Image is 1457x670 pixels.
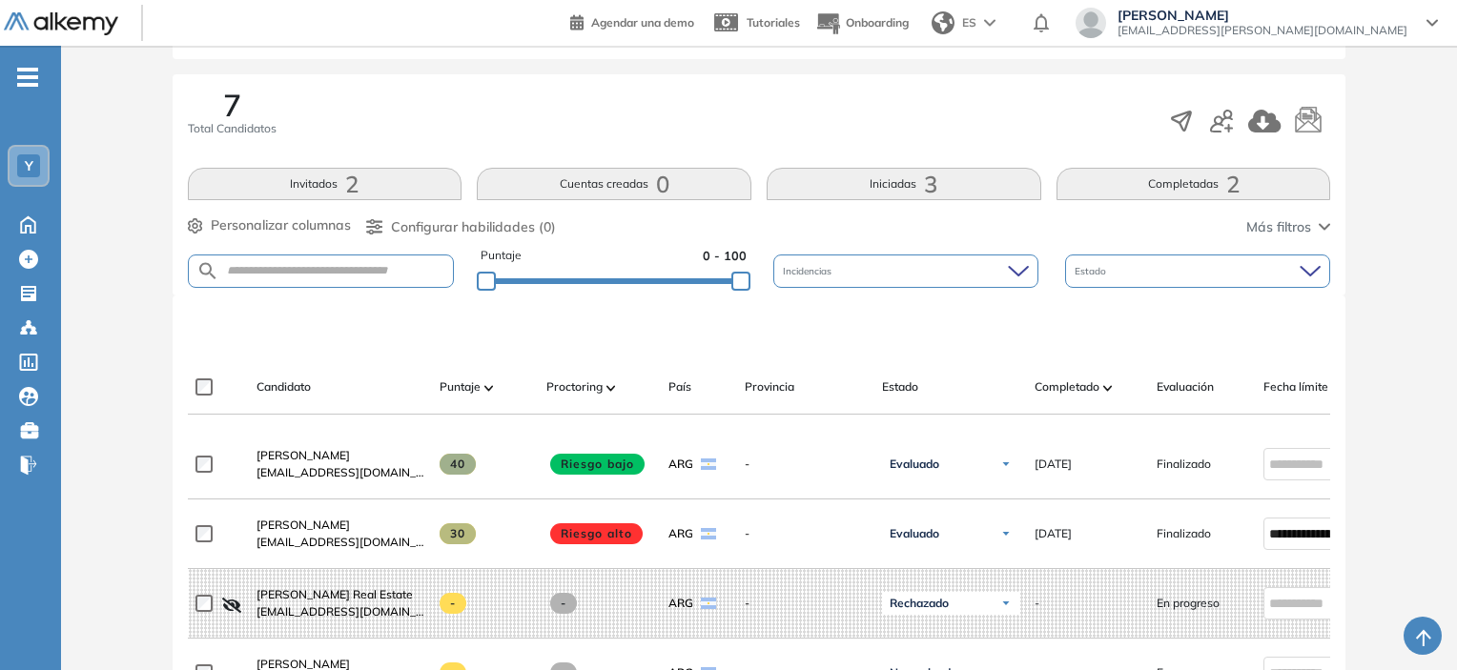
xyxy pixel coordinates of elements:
[257,586,424,603] a: [PERSON_NAME] Real Estate
[668,456,693,473] span: ARG
[188,120,277,137] span: Total Candidatos
[745,456,867,473] span: -
[701,598,716,609] img: ARG
[1263,378,1328,396] span: Fecha límite
[391,217,556,237] span: Configurar habilidades (0)
[440,593,467,614] span: -
[606,385,616,391] img: [missing "en.ARROW_ALT" translation]
[767,168,1041,200] button: Iniciadas3
[17,75,38,79] i: -
[1118,23,1407,38] span: [EMAIL_ADDRESS][PERSON_NAME][DOMAIN_NAME]
[668,378,691,396] span: País
[1157,525,1211,542] span: Finalizado
[890,526,939,541] span: Evaluado
[1362,579,1457,670] div: Widget de chat
[257,587,413,601] span: [PERSON_NAME] Real Estate
[257,464,424,481] span: [EMAIL_ADDRESS][DOMAIN_NAME]
[1065,254,1330,288] div: Estado
[668,595,693,612] span: ARG
[257,534,424,551] span: [EMAIL_ADDRESS][DOMAIN_NAME]
[257,448,350,462] span: [PERSON_NAME]
[550,593,578,614] span: -
[188,215,351,235] button: Personalizar columnas
[440,454,477,475] span: 40
[1035,456,1072,473] span: [DATE]
[668,525,693,542] span: ARG
[932,11,954,34] img: world
[546,378,603,396] span: Proctoring
[484,385,494,391] img: [missing "en.ARROW_ALT" translation]
[783,264,835,278] span: Incidencias
[570,10,694,32] a: Agendar una demo
[440,523,477,544] span: 30
[257,447,424,464] a: [PERSON_NAME]
[257,378,311,396] span: Candidato
[196,259,219,283] img: SEARCH_ALT
[701,528,716,539] img: ARG
[366,217,556,237] button: Configurar habilidades (0)
[882,378,918,396] span: Estado
[223,90,241,120] span: 7
[1246,217,1330,237] button: Más filtros
[815,3,909,44] button: Onboarding
[745,378,794,396] span: Provincia
[550,454,646,475] span: Riesgo bajo
[1157,595,1220,612] span: En progreso
[1000,598,1012,609] img: Ícono de flecha
[1157,456,1211,473] span: Finalizado
[1157,378,1214,396] span: Evaluación
[257,518,350,532] span: [PERSON_NAME]
[745,525,867,542] span: -
[188,168,462,200] button: Invitados2
[1035,378,1099,396] span: Completado
[1035,525,1072,542] span: [DATE]
[1103,385,1113,391] img: [missing "en.ARROW_ALT" translation]
[1118,8,1407,23] span: [PERSON_NAME]
[25,158,33,173] span: Y
[550,523,644,544] span: Riesgo alto
[477,168,751,200] button: Cuentas creadas0
[1246,217,1311,237] span: Más filtros
[890,596,949,611] span: Rechazado
[962,14,976,31] span: ES
[440,378,481,396] span: Puntaje
[4,12,118,36] img: Logo
[257,603,424,620] span: [EMAIL_ADDRESS][DOMAIN_NAME]
[1000,458,1012,470] img: Ícono de flecha
[846,15,909,30] span: Onboarding
[701,458,716,470] img: ARG
[773,254,1038,288] div: Incidencias
[747,15,800,30] span: Tutoriales
[703,247,747,265] span: 0 - 100
[745,595,867,612] span: -
[591,15,694,30] span: Agendar una demo
[257,517,424,534] a: [PERSON_NAME]
[481,247,522,265] span: Puntaje
[1075,264,1110,278] span: Estado
[1057,168,1331,200] button: Completadas2
[211,215,351,235] span: Personalizar columnas
[890,457,939,472] span: Evaluado
[984,19,995,27] img: arrow
[1362,579,1457,670] iframe: Chat Widget
[1035,595,1039,612] span: -
[1000,528,1012,539] img: Ícono de flecha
